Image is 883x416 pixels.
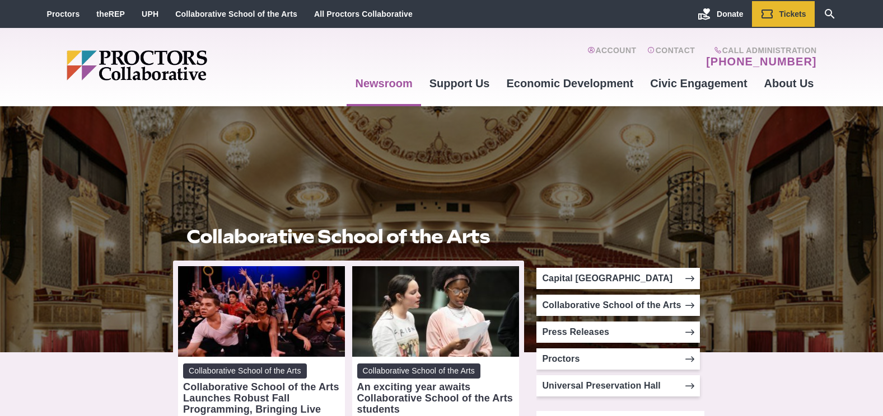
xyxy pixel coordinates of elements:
a: UPH [142,10,158,18]
a: Support Us [421,68,498,98]
a: Collaborative School of the Arts [536,295,700,316]
span: Collaborative School of the Arts [183,363,306,379]
a: theREP [96,10,125,18]
a: Contact [647,46,695,68]
a: About Us [756,68,823,98]
a: Universal Preservation Hall [536,375,700,396]
a: Search [815,1,845,27]
span: Tickets [779,10,806,18]
a: Economic Development [498,68,642,98]
a: Proctors [47,10,80,18]
a: Newsroom [347,68,421,98]
a: Press Releases [536,322,700,343]
a: Civic Engagement [642,68,755,98]
a: Collaborative School of the Arts An exciting year awaits Collaborative School of the Arts students [357,363,514,415]
img: Proctors logo [67,50,293,81]
a: Capital [GEOGRAPHIC_DATA] [536,268,700,289]
h1: Collaborative School of the Arts [186,226,511,247]
a: Tickets [752,1,815,27]
a: Account [587,46,636,68]
span: Donate [717,10,743,18]
a: Collaborative School of the Arts [175,10,297,18]
a: Donate [689,1,751,27]
span: Collaborative School of the Arts [357,363,480,379]
div: An exciting year awaits Collaborative School of the Arts students [357,381,514,415]
span: Call Administration [703,46,816,55]
a: All Proctors Collaborative [314,10,413,18]
a: [PHONE_NUMBER] [706,55,816,68]
a: Proctors [536,348,700,370]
